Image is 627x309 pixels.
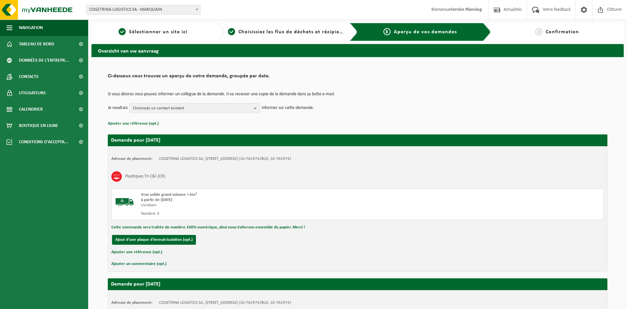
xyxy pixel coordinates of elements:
[111,223,305,232] button: Cette commande sera traitée de manière 100% numérique, ainsi nous éviterons ensemble du papier. M...
[19,85,46,101] span: Utilisateurs
[159,300,291,305] td: COGETRINA LOGISTICS SA, [STREET_ADDRESS] (10-762974/BUS, 10-762974)
[108,119,159,128] button: Ajouter une référence (opt.)
[383,28,391,35] span: 3
[238,29,347,35] span: Choisissiez les flux de déchets et récipients
[108,73,607,82] h2: Ci-dessous vous trouvez un aperçu de votre demande, groupée par date.
[111,157,153,161] strong: Adresse de placement:
[125,171,165,182] h3: Plastiques Tri C&I (CR)
[535,28,542,35] span: 4
[108,92,607,97] p: Si vous désirez vous pouvez informer un collègue de la demande. Il va recevoir une copie de la de...
[111,138,160,143] strong: Demande pour [DATE]
[129,29,187,35] span: Sélectionner un site ici
[119,28,126,35] span: 1
[19,134,68,150] span: Conditions d'accepta...
[108,103,128,113] p: Je voudrais
[19,69,39,85] span: Contacts
[141,198,172,202] strong: à partir de [DATE]
[394,29,457,35] span: Aperçu de vos demandes
[115,192,135,212] img: BL-SO-LV.png
[19,36,54,52] span: Tableau de bord
[159,156,291,162] td: COGETRINA LOGISTICS SA, [STREET_ADDRESS] (10-762974/BUS, 10-762974)
[19,101,43,117] span: Calendrier
[87,5,200,14] span: COGETRINA LOGISTICS SA - MARQUAIN
[111,260,167,268] button: Ajouter un commentaire (opt.)
[141,211,384,216] div: Nombre: 3
[228,28,345,36] a: 2Choisissiez les flux de déchets et récipients
[19,20,43,36] span: Navigation
[111,282,160,287] strong: Demande pour [DATE]
[111,301,153,305] strong: Adresse de placement:
[141,203,384,208] div: Livraison
[451,7,482,12] strong: Service Planning
[129,103,260,113] button: Choisissez un contact existant
[95,28,212,36] a: 1Sélectionner un site ici
[19,117,58,134] span: Boutique en ligne
[91,44,624,57] h2: Overzicht van uw aanvraag
[546,29,579,35] span: Confirmation
[228,28,235,35] span: 2
[262,103,314,113] p: informer sur cette demande.
[19,52,69,69] span: Données de l'entrepr...
[86,5,201,15] span: COGETRINA LOGISTICS SA - MARQUAIN
[133,103,251,113] span: Choisissez un contact existant
[111,248,162,256] button: Ajouter une référence (opt.)
[141,193,197,197] span: Vrac solide grand volume > 6m³
[112,235,196,245] button: Ajout d'une plaque d'immatriculation (opt.)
